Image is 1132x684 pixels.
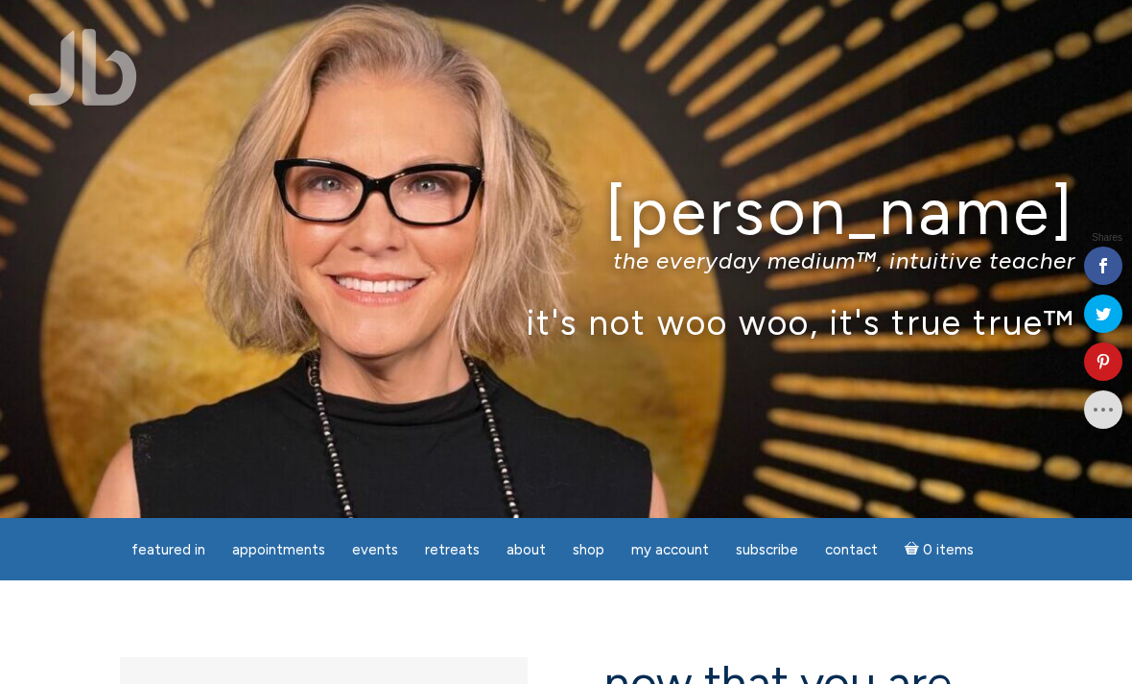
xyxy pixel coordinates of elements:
span: Retreats [425,541,480,558]
h1: [PERSON_NAME] [57,176,1075,248]
span: featured in [131,541,205,558]
span: About [507,541,546,558]
p: the everyday medium™, intuitive teacher [57,247,1075,274]
p: it's not woo woo, it's true true™ [57,301,1075,342]
span: Shop [573,541,604,558]
a: Shop [561,531,616,569]
a: My Account [620,531,720,569]
a: Contact [814,531,889,569]
span: 0 items [923,543,974,557]
a: Retreats [413,531,491,569]
a: Subscribe [724,531,810,569]
a: Appointments [221,531,337,569]
a: About [495,531,557,569]
img: Jamie Butler. The Everyday Medium [29,29,137,106]
span: Subscribe [736,541,798,558]
a: Events [341,531,410,569]
a: featured in [120,531,217,569]
span: My Account [631,541,709,558]
span: Appointments [232,541,325,558]
a: Cart0 items [893,530,985,569]
span: Shares [1092,233,1122,243]
span: Contact [825,541,878,558]
span: Events [352,541,398,558]
i: Cart [905,541,923,558]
